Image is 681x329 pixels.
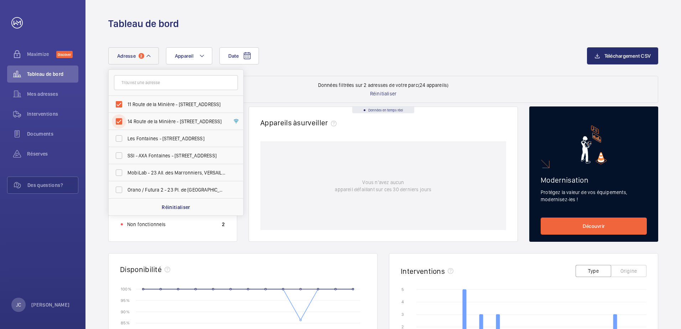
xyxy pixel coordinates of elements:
[56,51,73,58] span: Discover
[222,221,225,228] p: 2
[162,204,190,211] p: Réinitialiser
[31,301,70,308] p: [PERSON_NAME]
[121,309,130,314] text: 90 %
[128,152,225,159] span: SSI - AXA Fontaines - [STREET_ADDRESS]
[121,298,130,303] text: 95 %
[318,82,449,89] p: Données filtrées sur 2 adresses de votre parc (24 appareils)
[128,135,225,142] span: Les Fontaines - [STREET_ADDRESS]
[175,53,193,59] span: Appareil
[541,218,647,235] a: Découvrir
[604,53,651,59] span: Téléchargement CSV
[370,90,396,97] p: Réinitialiser
[128,101,225,108] span: 11 Route de la Minière - [STREET_ADDRESS]
[401,312,404,317] text: 3
[127,221,166,228] p: Non fonctionnels
[541,176,647,184] h2: Modernisation
[117,53,136,59] span: Adresse
[108,47,159,64] button: Adresse2
[27,182,78,189] span: Des questions?
[581,125,607,164] img: marketing-card.svg
[27,70,78,78] span: Tableau de bord
[139,53,144,59] span: 2
[120,265,162,274] h2: Disponibilité
[108,17,179,30] h1: Tableau de bord
[541,189,647,203] p: Protégez la valeur de vos équipements, modernisez-les !
[166,47,212,64] button: Appareil
[128,169,225,176] span: MobiLab - 23 All. des Marronniers, VERSAILLES 78000
[16,301,21,308] p: JC
[352,107,414,113] div: Données en temps réel
[401,299,404,304] text: 4
[27,51,56,58] span: Maximize
[128,186,225,193] span: Orano / Futura 2 - 23 Pl. de [GEOGRAPHIC_DATA], [GEOGRAPHIC_DATA] 78180
[27,150,78,157] span: Réserves
[114,75,238,90] input: Trouvez une adresse
[401,287,404,292] text: 5
[297,118,339,127] span: surveiller
[576,265,611,277] button: Type
[228,53,239,59] span: Date
[121,320,130,325] text: 85 %
[27,130,78,137] span: Documents
[335,179,431,193] p: Vous n'avez aucun appareil défaillant sur ces 30 derniers jours
[401,267,445,276] h2: Interventions
[121,286,131,291] text: 100 %
[611,265,646,277] button: Origine
[219,47,259,64] button: Date
[128,118,225,125] span: 14 Route de la Minière - [STREET_ADDRESS]
[27,110,78,117] span: Interventions
[587,47,659,64] button: Téléchargement CSV
[260,118,339,127] h2: Appareils à
[27,90,78,98] span: Mes adresses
